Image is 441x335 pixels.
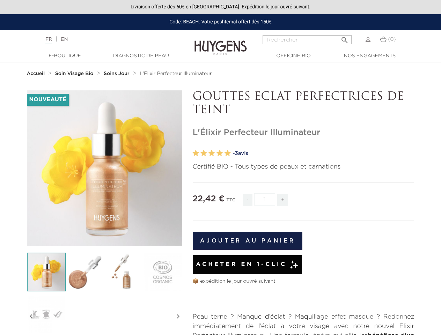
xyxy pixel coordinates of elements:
a: EN [61,37,68,42]
strong: Soins Jour [104,71,130,76]
div: | [42,35,178,44]
a: FR [45,37,52,44]
span: 3 [235,151,238,156]
input: Quantité [254,193,275,206]
strong: Soin Visage Bio [55,71,94,76]
a: Nos engagements [335,52,405,60]
button: Ajouter au panier [193,232,303,250]
span: - [243,194,252,206]
label: 2 [200,148,207,158]
p: GOUTTES ECLAT PERFECTRICES DE TEINT [193,90,414,117]
h1: L'Élixir Perfecteur Illuminateur [193,128,414,138]
strong: Accueil [27,71,45,76]
p: 📦 expédition le jour ouvré suivant [193,278,414,285]
label: 1 [193,148,199,158]
span: (0) [388,37,396,42]
a: Soin Visage Bio [55,71,95,76]
a: Officine Bio [259,52,329,60]
i:  [174,299,182,334]
label: 4 [216,148,223,158]
a: E-Boutique [30,52,100,60]
a: Accueil [27,71,46,76]
a: Soins Jour [104,71,131,76]
a: Diagnostic de peau [106,52,176,60]
span: + [277,194,288,206]
p: Certifié BIO - Tous types de peaux et carnations [193,162,414,172]
div: TTC [226,193,235,211]
span: 22,42 € [193,195,225,203]
img: Huygens [194,29,247,56]
li: Nouveauté [27,94,69,106]
input: Rechercher [263,35,352,44]
label: 3 [208,148,215,158]
button:  [338,33,351,43]
i:  [27,299,35,334]
a: -3avis [233,148,414,159]
img: L'Élixir Perfecteur Illuminateur [27,253,66,291]
a: L'Élixir Perfecteur Illuminateur [140,71,212,76]
label: 5 [225,148,231,158]
i:  [340,34,349,42]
